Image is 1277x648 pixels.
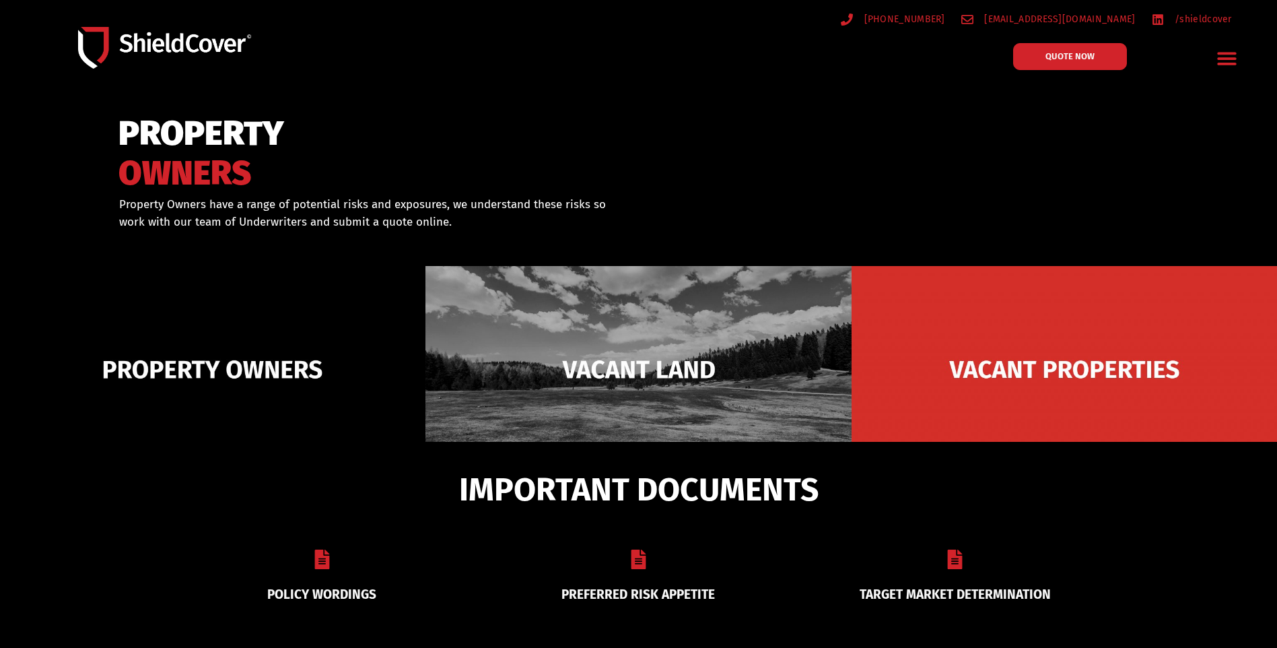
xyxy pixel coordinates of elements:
a: TARGET MARKET DETERMINATION [860,587,1051,602]
span: QUOTE NOW [1045,52,1095,61]
span: IMPORTANT DOCUMENTS [459,477,819,503]
a: PREFERRED RISK APPETITE [561,587,715,602]
span: PROPERTY [118,120,284,148]
p: Property Owners have a range of potential risks and exposures, we understand these risks so work ... [119,196,621,230]
div: Menu Toggle [1211,42,1243,74]
span: [EMAIL_ADDRESS][DOMAIN_NAME] [981,11,1135,28]
a: /shieldcover [1152,11,1232,28]
a: [EMAIL_ADDRESS][DOMAIN_NAME] [961,11,1136,28]
span: /shieldcover [1171,11,1232,28]
img: Shield-Cover-Underwriting-Australia-logo-full [78,27,251,69]
span: [PHONE_NUMBER] [861,11,945,28]
img: Vacant Land liability cover [425,266,851,473]
a: POLICY WORDINGS [267,587,376,602]
a: QUOTE NOW [1013,43,1127,70]
a: [PHONE_NUMBER] [841,11,945,28]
